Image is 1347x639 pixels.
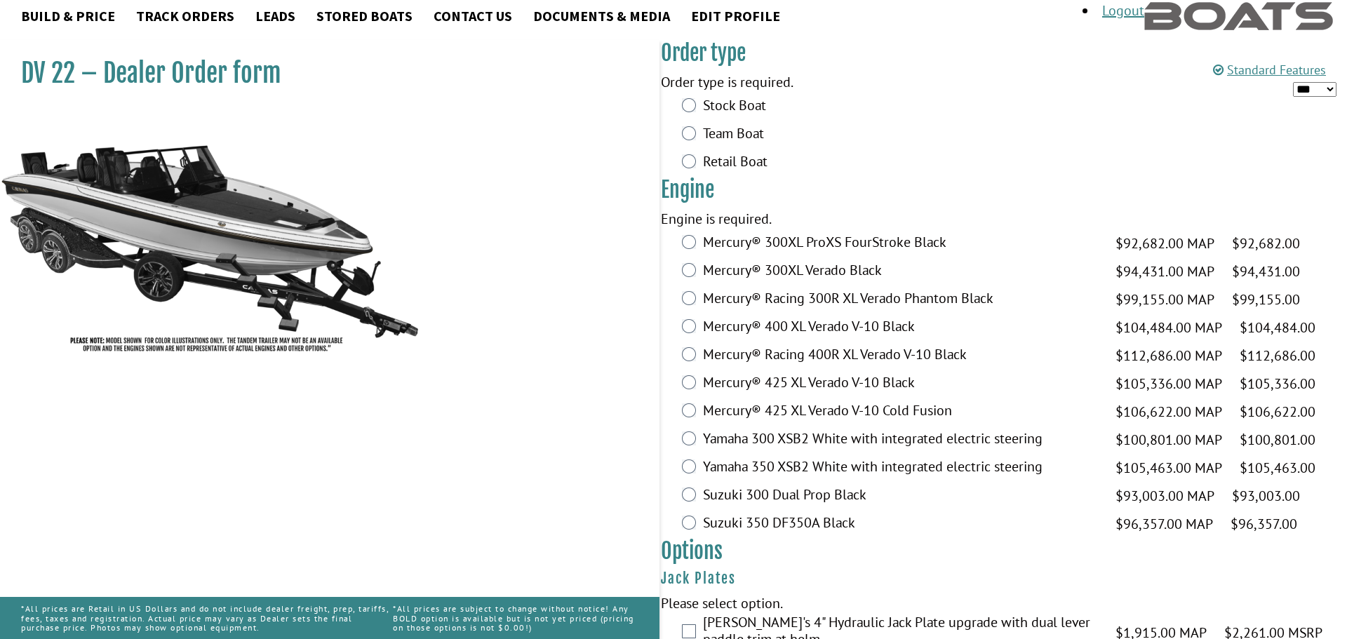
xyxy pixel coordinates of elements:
span: $93,003.00 [1232,485,1300,506]
span: $105,463.00 [1240,457,1315,478]
span: $94,431.00 [1232,261,1300,282]
label: Suzuki 350 DF350A Black [703,514,1098,534]
span: $112,686.00 MAP [1115,345,1222,366]
span: $106,622.00 MAP [1115,401,1222,422]
span: $105,463.00 MAP [1115,457,1222,478]
img: header-img-254127e0d71590253d4cf57f5b8b17b756bd278d0e62775bdf129cc0fd38fc60.png [1144,2,1333,30]
span: $100,801.00 [1240,429,1315,450]
label: Mercury® 425 XL Verado V-10 Cold Fusion [703,402,1098,422]
span: $92,682.00 MAP [1115,233,1214,254]
a: Standard Features [1213,62,1326,78]
a: Documents & Media [526,7,677,25]
span: $105,336.00 [1240,373,1315,394]
h3: Engine [661,177,1347,203]
span: $96,357.00 [1231,513,1297,534]
span: $93,003.00 MAP [1115,485,1214,506]
h4: Jack Plates [661,570,1347,587]
label: Mercury® 400 XL Verado V-10 Black [703,318,1098,338]
label: Mercury® Racing 300R XL Verado Phantom Black [703,290,1098,310]
a: Edit Profile [684,7,787,25]
a: Track Orders [129,7,241,25]
label: Mercury® 300XL ProXS FourStroke Black [703,234,1098,254]
h1: DV 22 – Dealer Order form [21,58,624,89]
label: Suzuki 300 Dual Prop Black [703,486,1098,506]
label: Retail Boat [703,153,1098,173]
span: $94,431.00 MAP [1115,261,1214,282]
span: $92,682.00 [1232,233,1300,254]
a: Stored Boats [309,7,420,25]
span: $104,484.00 [1240,317,1315,338]
span: $100,801.00 MAP [1115,429,1222,450]
a: Logout [1102,1,1144,20]
div: Engine is required. [661,208,1347,229]
label: Yamaha 300 XSB2 White with integrated electric steering [703,430,1098,450]
div: Order type is required. [661,72,1347,93]
h3: Order type [661,40,1347,66]
span: $112,686.00 [1240,345,1315,366]
div: Please select option. [661,593,1347,614]
span: $105,336.00 MAP [1115,373,1222,394]
label: Team Boat [703,125,1098,145]
span: $96,357.00 MAP [1115,513,1213,534]
span: $99,155.00 [1232,289,1300,310]
a: Leads [248,7,302,25]
a: Build & Price [14,7,122,25]
span: $106,622.00 [1240,401,1315,422]
label: Mercury® 425 XL Verado V-10 Black [703,374,1098,394]
label: Stock Boat [703,97,1098,117]
span: $99,155.00 MAP [1115,289,1214,310]
p: *All prices are subject to change without notice! Any BOLD option is available but is not yet pri... [393,597,638,639]
label: Yamaha 350 XSB2 White with integrated electric steering [703,458,1098,478]
a: Contact Us [427,7,519,25]
label: Mercury® Racing 400R XL Verado V-10 Black [703,346,1098,366]
span: $104,484.00 MAP [1115,317,1222,338]
label: Mercury® 300XL Verado Black [703,262,1098,282]
h3: Options [661,538,1347,564]
p: *All prices are Retail in US Dollars and do not include dealer freight, prep, tariffs, fees, taxe... [21,597,393,639]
